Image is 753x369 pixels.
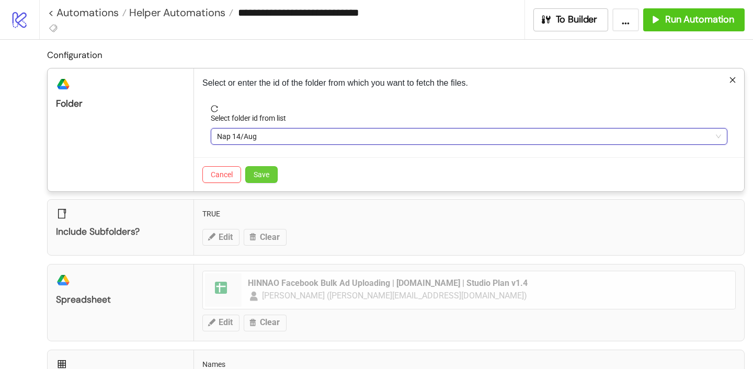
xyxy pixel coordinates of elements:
[211,170,233,179] span: Cancel
[202,77,736,89] p: Select or enter the id of the folder from which you want to fetch the files.
[127,6,225,19] span: Helper Automations
[211,112,293,124] label: Select folder id from list
[612,8,639,31] button: ...
[211,105,727,112] span: reload
[56,98,185,110] div: Folder
[643,8,745,31] button: Run Automation
[254,170,269,179] span: Save
[533,8,609,31] button: To Builder
[48,7,127,18] a: < Automations
[245,166,278,183] button: Save
[556,14,598,26] span: To Builder
[729,76,736,84] span: close
[202,166,241,183] button: Cancel
[47,48,745,62] h2: Configuration
[127,7,233,18] a: Helper Automations
[217,129,721,144] span: Nap 14/Aug
[665,14,734,26] span: Run Automation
